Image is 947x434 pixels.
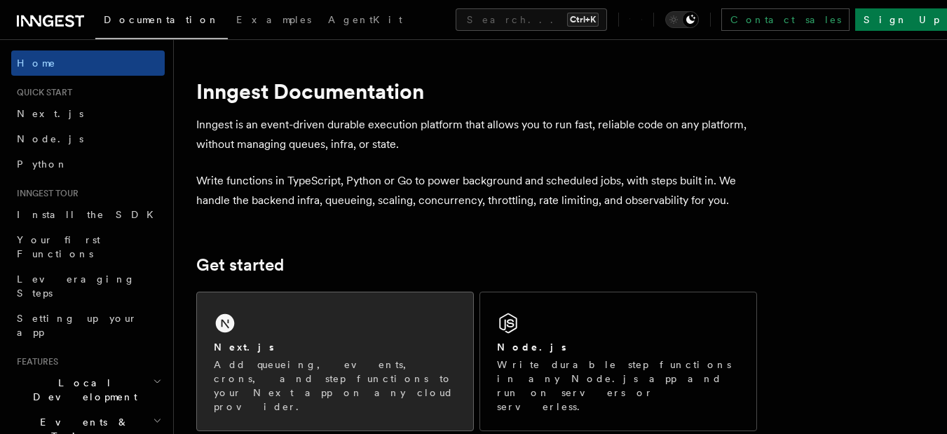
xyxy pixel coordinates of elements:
a: Documentation [95,4,228,39]
h2: Node.js [497,340,566,354]
button: Toggle dark mode [665,11,699,28]
a: Node.js [11,126,165,151]
span: Documentation [104,14,219,25]
a: Leveraging Steps [11,266,165,306]
a: Python [11,151,165,177]
a: Examples [228,4,320,38]
a: Node.jsWrite durable step functions in any Node.js app and run on servers or serverless. [479,292,757,431]
kbd: Ctrl+K [567,13,599,27]
span: Next.js [17,108,83,119]
p: Inngest is an event-driven durable execution platform that allows you to run fast, reliable code ... [196,115,757,154]
a: Contact sales [721,8,850,31]
a: Next.js [11,101,165,126]
span: Setting up your app [17,313,137,338]
a: Home [11,50,165,76]
span: Your first Functions [17,234,100,259]
button: Search...Ctrl+K [456,8,607,31]
a: Next.jsAdd queueing, events, crons, and step functions to your Next app on any cloud provider. [196,292,474,431]
a: Get started [196,255,284,275]
span: Features [11,356,58,367]
a: Setting up your app [11,306,165,345]
span: Local Development [11,376,153,404]
h1: Inngest Documentation [196,79,757,104]
span: Install the SDK [17,209,162,220]
span: Home [17,56,56,70]
span: Leveraging Steps [17,273,135,299]
h2: Next.js [214,340,274,354]
a: Install the SDK [11,202,165,227]
p: Add queueing, events, crons, and step functions to your Next app on any cloud provider. [214,358,456,414]
span: Examples [236,14,311,25]
span: Quick start [11,87,72,98]
a: AgentKit [320,4,411,38]
span: Python [17,158,68,170]
span: AgentKit [328,14,402,25]
p: Write functions in TypeScript, Python or Go to power background and scheduled jobs, with steps bu... [196,171,757,210]
p: Write durable step functions in any Node.js app and run on servers or serverless. [497,358,740,414]
button: Local Development [11,370,165,409]
a: Your first Functions [11,227,165,266]
span: Node.js [17,133,83,144]
span: Inngest tour [11,188,79,199]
